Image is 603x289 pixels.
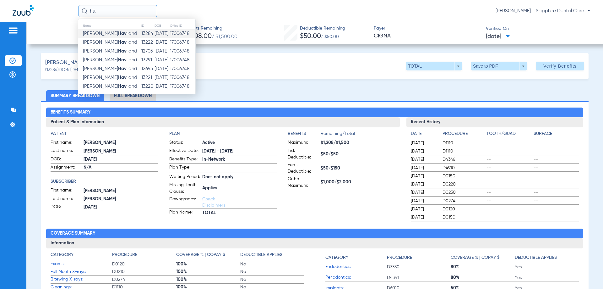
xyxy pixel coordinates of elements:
[112,252,137,258] h4: Procedure
[451,254,500,261] h4: Coverage % | Copay $
[169,147,200,155] span: Effective Date:
[176,276,240,283] span: 100%
[176,261,240,267] span: 100%
[84,164,158,171] span: N/A
[46,117,399,127] h3: Patient & Plan Information
[443,214,484,220] span: D0150
[288,176,318,189] span: Ortho Maximum:
[83,66,137,71] span: [PERSON_NAME] iland
[118,58,127,62] strong: Hav
[496,8,590,14] span: [PERSON_NAME] - Sapphire Dental Care
[288,131,321,137] h4: Benefits
[325,264,387,270] span: Endodontics:
[78,22,141,29] th: Name
[411,165,437,171] span: [DATE]
[154,29,170,38] td: [DATE]
[141,29,154,38] td: 13284
[169,182,200,195] span: Missing Tooth Clause:
[112,269,176,275] span: D0210
[443,131,484,139] app-breakdown-title: Procedure
[154,38,170,47] td: [DATE]
[51,178,158,185] h4: Subscriber
[202,148,277,155] span: [DATE] - [DATE]
[406,117,583,127] h3: Recent History
[486,181,531,187] span: --
[534,156,579,163] span: --
[486,148,531,154] span: --
[83,40,137,45] span: [PERSON_NAME] iland
[51,139,81,147] span: First name:
[84,188,158,194] span: [PERSON_NAME]
[170,29,195,38] td: 17006748
[141,64,154,73] td: 12695
[118,49,127,53] strong: Hav
[325,274,387,281] span: Periodontics:
[84,148,158,155] span: [PERSON_NAME]
[51,204,81,211] span: DOB:
[110,90,156,101] li: Full Breakdown
[406,62,462,70] button: TOTAL
[170,64,195,73] td: 17006748
[486,206,531,212] span: --
[411,131,437,139] app-breakdown-title: Date
[46,108,583,118] h2: Benefits Summary
[202,210,277,216] span: TOTAL
[170,73,195,82] td: 17006748
[170,56,195,64] td: 17006748
[51,131,158,137] app-breakdown-title: Patient
[411,173,437,179] span: [DATE]
[170,22,195,29] th: Office ID
[515,264,579,270] span: Yes
[45,67,117,73] span: (13284) DOB: [DEMOGRAPHIC_DATA]
[154,64,170,73] td: [DATE]
[141,38,154,47] td: 13222
[534,198,579,204] span: --
[240,252,282,258] h4: Deductible Applies
[82,8,87,14] img: Search Icon
[572,259,603,289] iframe: Chat Widget
[411,189,437,196] span: [DATE]
[374,32,481,40] span: CIGNA
[51,196,81,203] span: Last name:
[411,140,437,146] span: [DATE]
[288,131,321,139] app-breakdown-title: Benefits
[83,31,137,36] span: [PERSON_NAME] iland
[534,214,579,220] span: --
[411,198,437,204] span: [DATE]
[443,206,484,212] span: D0120
[118,31,127,36] strong: Hav
[534,181,579,187] span: --
[443,148,484,154] span: D1110
[141,47,154,56] td: 12705
[176,269,240,275] span: 100%
[515,254,557,261] h4: Deductible Applies
[321,35,339,39] span: / $50.00
[141,82,154,91] td: 13220
[471,62,527,70] button: Save to PDF
[240,269,304,275] span: No
[486,33,510,41] span: [DATE]
[486,214,531,220] span: --
[183,25,237,32] span: Benefits Remaining
[169,156,200,164] span: Benefits Type:
[534,131,579,137] h4: Surface
[443,181,484,187] span: D0220
[411,156,437,163] span: [DATE]
[486,25,593,32] span: Verified On
[141,56,154,64] td: 13291
[51,164,81,172] span: Assignment:
[51,261,112,267] span: Exams:
[51,147,81,155] span: Last name:
[112,261,176,267] span: D0120
[169,131,277,137] h4: Plan
[183,33,212,40] span: $1,208.00
[411,181,437,187] span: [DATE]
[154,73,170,82] td: [DATE]
[83,75,137,80] span: [PERSON_NAME] iland
[374,25,481,32] span: Payer
[411,206,437,212] span: [DATE]
[534,189,579,196] span: --
[443,165,484,171] span: D4910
